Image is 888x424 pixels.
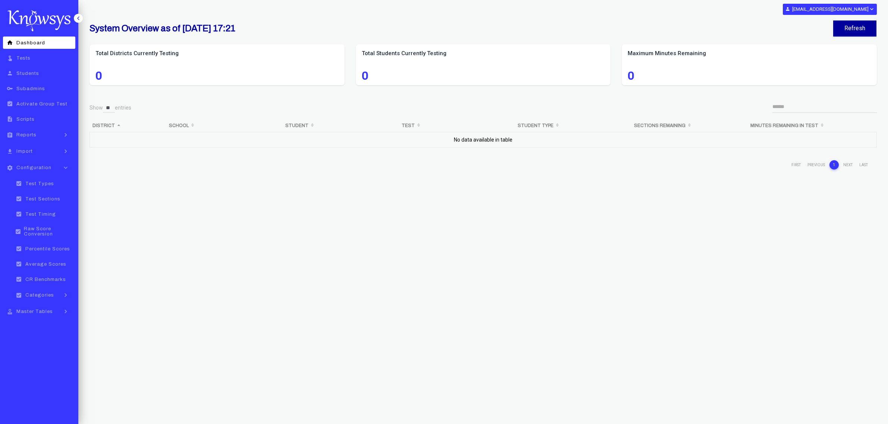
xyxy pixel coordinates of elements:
[16,117,35,122] span: Scripts
[166,119,282,132] th: School: activate to sort column ascending
[515,119,631,132] th: Student Type: activate to sort column ascending
[16,101,68,107] span: Activate Group Test
[518,123,553,128] b: Student Type
[14,211,23,217] i: check_box
[25,212,56,217] span: Test Timing
[25,246,70,251] span: Percentile Scores
[16,56,31,61] span: Tests
[25,196,60,202] span: Test Sections
[60,131,71,139] i: keyboard_arrow_right
[5,39,15,46] i: home
[5,101,15,107] i: assignment_turned_in
[16,40,45,45] span: Dashboard
[14,196,23,202] i: check_box
[5,116,15,122] i: description
[833,20,876,37] button: Refresh
[5,85,15,92] i: key
[169,123,189,128] b: School
[25,181,54,186] span: Test Types
[25,277,66,282] span: CR Benchmarks
[792,6,869,12] b: [EMAIL_ADDRESS][DOMAIN_NAME]
[90,119,166,132] th: District: activate to sort column descending
[5,132,15,138] i: assignment
[285,123,308,128] b: Student
[5,308,15,315] i: approval
[60,291,71,299] i: keyboard_arrow_right
[60,148,71,155] i: keyboard_arrow_right
[634,123,685,128] b: Sections Remaining
[282,119,399,132] th: Student: activate to sort column ascending
[16,149,33,154] span: Import
[24,226,73,237] span: Raw Score Conversion
[14,261,23,267] i: check_box
[5,70,15,76] i: person
[14,276,23,282] i: check_box
[869,6,874,12] i: expand_more
[399,119,515,132] th: Test: activate to sort column ascending
[95,50,339,57] label: Total Districts Currently Testing
[362,71,605,80] span: 0
[14,180,23,187] i: check_box
[95,71,339,80] span: 0
[747,119,877,132] th: Minutes Remaining in Test: activate to sort column ascending
[90,132,877,151] td: No data available in table
[60,164,71,171] i: keyboard_arrow_down
[631,119,747,132] th: Sections Remaining: activate to sort column ascending
[5,165,15,171] i: settings
[90,23,235,33] b: System Overview as of [DATE] 17:21
[14,292,23,298] i: check_box
[92,123,115,128] b: District
[628,50,871,57] label: Maximum Minutes Remaining
[5,55,15,61] i: touch_app
[785,6,790,12] i: person
[5,148,15,155] i: file_download
[14,246,23,252] i: check_box
[75,15,82,22] i: keyboard_arrow_left
[16,165,51,170] span: Configuration
[16,309,53,314] span: Master Tables
[25,292,54,298] span: Categories
[90,103,131,113] label: Show entries
[60,308,71,315] i: keyboard_arrow_right
[16,132,37,137] span: Reports
[16,86,45,91] span: Subadmins
[362,50,605,57] label: Total Students Currently Testing
[829,160,839,170] a: 1
[103,103,115,113] select: Showentries
[25,262,66,267] span: Average Scores
[750,123,818,128] b: Minutes Remaining in Test
[402,123,415,128] b: Test
[14,228,22,235] i: check_box
[628,71,871,80] span: 0
[16,71,39,76] span: Students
